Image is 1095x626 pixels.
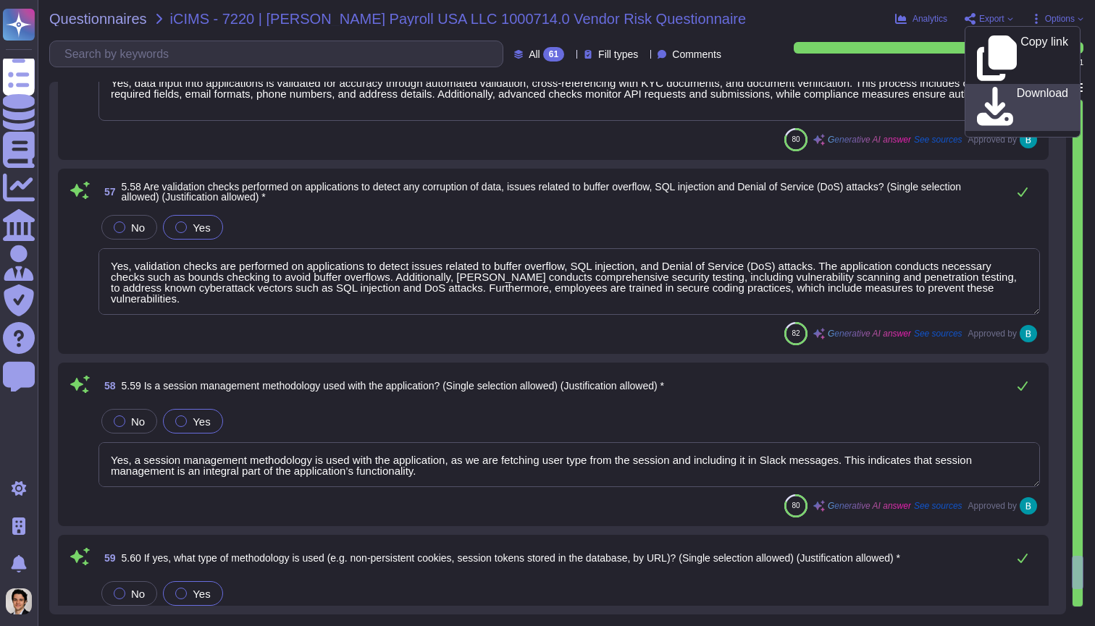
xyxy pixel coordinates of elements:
[914,329,962,338] span: See sources
[792,135,800,143] span: 80
[979,14,1004,23] span: Export
[914,135,962,144] span: See sources
[968,502,1017,510] span: Approved by
[828,135,911,144] span: Generative AI answer
[193,588,210,600] span: Yes
[672,49,721,59] span: Comments
[6,588,32,614] img: user
[968,135,1017,144] span: Approved by
[98,65,1040,121] textarea: Yes, data input into applications is validated for accuracy through automated validation, cross-r...
[965,33,1080,84] a: Copy link
[968,329,1017,338] span: Approved by
[1020,497,1037,515] img: user
[131,415,145,428] span: No
[122,380,664,392] span: 5.59 Is a session management methodology used with the application? (Single selection allowed) (J...
[828,329,911,338] span: Generative AI answer
[1020,36,1068,81] p: Copy link
[98,442,1040,487] textarea: Yes, a session management methodology is used with the application, as we are fetching user type ...
[193,221,210,234] span: Yes
[122,181,962,203] span: 5.58 Are validation checks performed on applications to detect any corruption of data, issues rel...
[3,585,42,617] button: user
[49,12,147,26] span: Questionnaires
[792,502,800,509] span: 80
[965,84,1080,131] a: Download
[912,14,947,23] span: Analytics
[1020,325,1037,342] img: user
[529,49,540,59] span: All
[98,248,1040,315] textarea: Yes, validation checks are performed on applications to detect issues related to buffer overflow,...
[122,552,900,564] span: 5.60 If yes, what type of methodology is used (e.g. non-persistent cookies, session tokens stored...
[170,12,747,26] span: iCIMS - 7220 | [PERSON_NAME] Payroll USA LLC 1000714.0 Vendor Risk Questionnaire
[598,49,638,59] span: Fill types
[914,502,962,510] span: See sources
[98,187,116,197] span: 57
[98,553,116,563] span: 59
[98,381,116,391] span: 58
[895,13,947,25] button: Analytics
[792,329,800,337] span: 82
[543,47,564,62] div: 61
[131,221,145,234] span: No
[193,415,210,428] span: Yes
[828,502,911,510] span: Generative AI answer
[1017,88,1068,128] p: Download
[57,41,503,67] input: Search by keywords
[1045,14,1075,23] span: Options
[131,588,145,600] span: No
[1020,131,1037,148] img: user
